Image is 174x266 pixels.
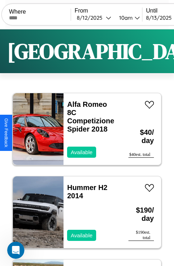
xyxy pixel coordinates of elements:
[128,121,154,152] h3: $ 40 / day
[77,14,106,21] div: 8 / 12 / 2025
[128,152,154,158] div: $ 40 est. total
[67,100,114,133] a: Alfa Romeo 8C Competizione Spider 2018
[116,14,135,21] div: 10am
[9,9,71,15] label: Where
[75,8,142,14] label: From
[7,242,24,259] iframe: Intercom live chat
[113,14,142,22] button: 10am
[128,199,154,230] h3: $ 190 / day
[67,184,107,200] a: Hummer H2 2014
[128,230,154,241] div: $ 190 est. total
[4,118,9,147] div: Give Feedback
[75,14,113,22] button: 8/12/2025
[71,231,93,240] p: Available
[71,147,93,157] p: Available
